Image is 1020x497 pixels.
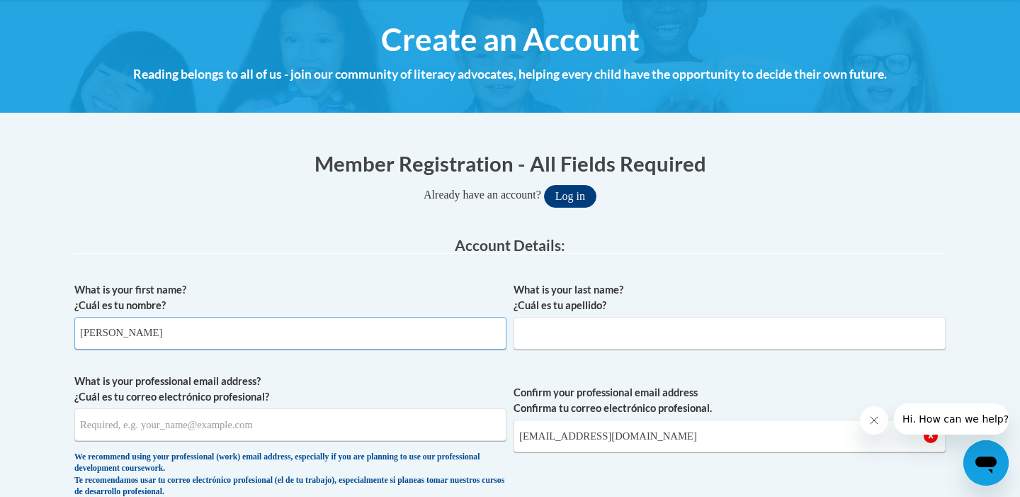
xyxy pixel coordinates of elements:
[514,420,946,452] input: Required
[514,282,946,313] label: What is your last name? ¿Cuál es tu apellido?
[544,185,596,208] button: Log in
[455,236,565,254] span: Account Details:
[74,317,506,350] input: Metadata input
[424,189,541,201] span: Already have an account?
[963,440,1009,486] iframe: Button to launch messaging window
[74,374,506,405] label: What is your professional email address? ¿Cuál es tu correo electrónico profesional?
[74,408,506,441] input: Metadata input
[514,385,946,416] label: Confirm your professional email address Confirma tu correo electrónico profesional.
[74,149,946,178] h1: Member Registration - All Fields Required
[74,282,506,313] label: What is your first name? ¿Cuál es tu nombre?
[381,21,640,58] span: Create an Account
[894,403,1009,435] iframe: Message from company
[860,406,888,435] iframe: Close message
[74,65,946,84] h4: Reading belongs to all of us - join our community of literacy advocates, helping every child have...
[514,317,946,350] input: Metadata input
